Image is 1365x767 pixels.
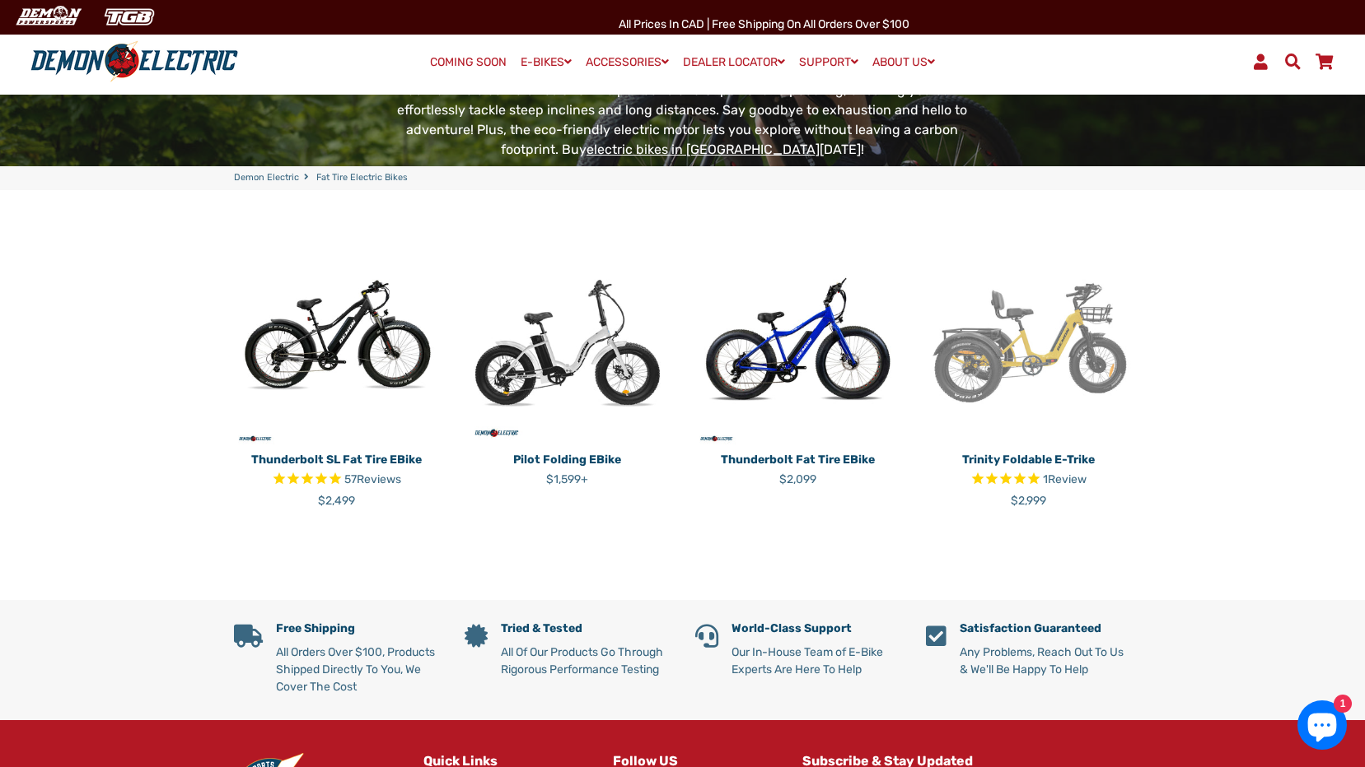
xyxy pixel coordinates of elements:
span: Review [1048,472,1087,486]
a: Demon Electric [234,171,299,185]
h5: Free Shipping [276,622,440,636]
span: Rated 5.0 out of 5 stars 1 reviews [926,471,1132,490]
span: Reviews [357,472,401,486]
span: Fat Tire Electric Bikes [316,171,408,185]
p: Pilot Folding eBike [465,451,671,468]
img: Pilot Folding eBike - Demon Electric [465,239,671,445]
a: COMING SOON [424,51,512,74]
span: $2,499 [318,494,355,508]
a: Thunderbolt Fat Tire eBike $2,099 [695,445,901,488]
span: All Prices in CAD | Free shipping on all orders over $100 [619,17,909,31]
a: SUPPORT [793,50,864,74]
a: E-BIKES [515,50,577,74]
img: Demon Electric [8,3,87,30]
img: Thunderbolt SL Fat Tire eBike - Demon Electric [234,239,440,445]
p: Our fat tire electric bikes offer the perfect blend of power and pedaling, ensuring you can effor... [387,81,978,160]
span: $1,599+ [546,472,588,486]
p: Trinity Foldable E-Trike [926,451,1132,468]
p: Thunderbolt Fat Tire eBike [695,451,901,468]
a: ACCESSORIES [580,50,675,74]
img: Thunderbolt Fat Tire eBike - Demon Electric [695,239,901,445]
inbox-online-store-chat: Shopify online store chat [1293,700,1352,754]
p: Our In-House Team of E-Bike Experts Are Here To Help [732,644,901,678]
img: TGB Canada [96,3,163,30]
a: ABOUT US [867,50,941,74]
a: electric bikes in [GEOGRAPHIC_DATA] [587,142,820,157]
h5: Tried & Tested [501,622,671,636]
a: Trinity Foldable E-Trike Rated 5.0 out of 5 stars 1 reviews $2,999 [926,445,1132,509]
span: $2,999 [1011,494,1046,508]
p: Thunderbolt SL Fat Tire eBike [234,451,440,468]
p: All Orders Over $100, Products Shipped Directly To You, We Cover The Cost [276,644,440,695]
p: All Of Our Products Go Through Rigorous Performance Testing [501,644,671,678]
span: $2,099 [779,472,816,486]
span: 1 reviews [1043,472,1087,486]
h5: World-Class Support [732,622,901,636]
span: 57 reviews [344,472,401,486]
img: Trinity Foldable E-Trike [926,239,1132,445]
span: Rated 4.9 out of 5 stars 57 reviews [234,471,440,490]
h5: Satisfaction Guaranteed [960,622,1132,636]
a: Pilot Folding eBike $1,599+ [465,445,671,488]
img: Demon Electric logo [25,40,244,83]
a: DEALER LOCATOR [677,50,791,74]
a: Thunderbolt SL Fat Tire eBike Rated 4.9 out of 5 stars 57 reviews $2,499 [234,445,440,509]
p: Any Problems, Reach Out To Us & We'll Be Happy To Help [960,644,1132,678]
